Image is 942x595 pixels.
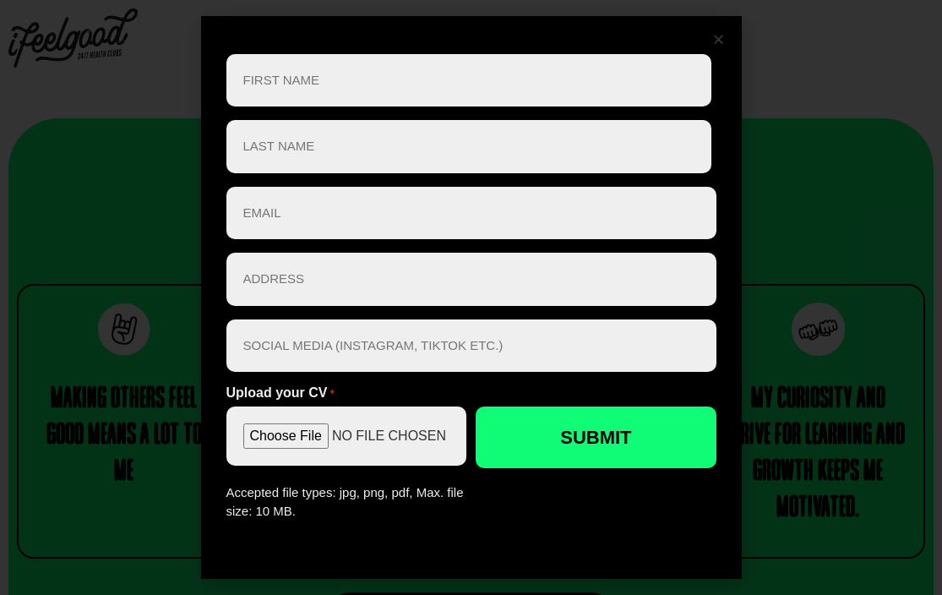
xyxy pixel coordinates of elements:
span: Accepted file types: jpg, png, pdf, Max. file size: 10 MB. [226,472,466,521]
input: Submit [476,407,716,468]
input: Address [226,253,716,306]
input: Social Media (Instagram, Tiktok ETC.) [226,319,716,373]
label: Upload your CV [226,386,335,400]
input: Last Name [226,120,711,173]
a: Close [712,33,725,46]
input: Email [226,187,716,240]
input: First Name [226,54,711,107]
